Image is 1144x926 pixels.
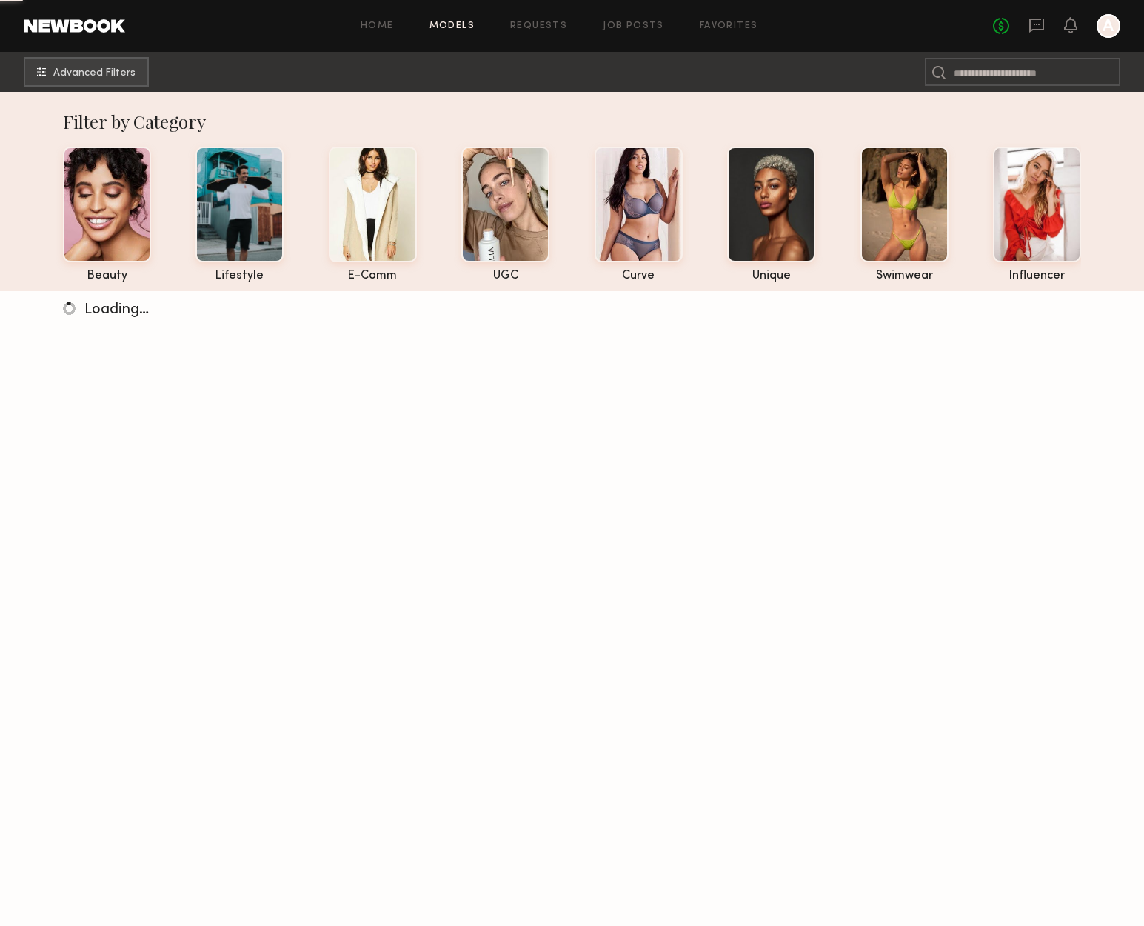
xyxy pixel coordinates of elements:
[195,270,284,282] div: lifestyle
[329,270,417,282] div: e-comm
[1097,14,1120,38] a: A
[429,21,475,31] a: Models
[595,270,683,282] div: curve
[860,270,949,282] div: swimwear
[727,270,815,282] div: unique
[510,21,567,31] a: Requests
[361,21,394,31] a: Home
[461,270,549,282] div: UGC
[84,303,149,317] span: Loading…
[63,270,151,282] div: beauty
[993,270,1081,282] div: influencer
[700,21,758,31] a: Favorites
[53,68,136,79] span: Advanced Filters
[603,21,664,31] a: Job Posts
[24,57,149,87] button: Advanced Filters
[63,110,1081,133] div: Filter by Category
